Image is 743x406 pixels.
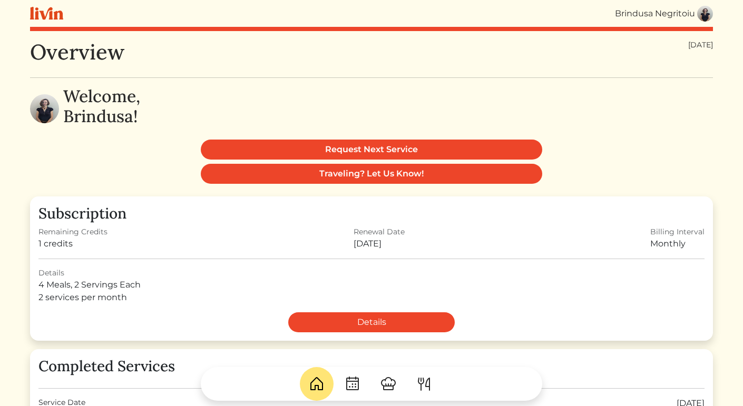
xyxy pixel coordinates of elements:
div: Renewal Date [354,226,405,237]
img: ForkKnife-55491504ffdb50bab0c1e09e7649658475375261d09fd45db06cec23bce548bf.svg [416,375,433,392]
div: 4 Meals, 2 Servings Each [38,279,705,291]
div: Remaining Credits [38,226,107,237]
div: [DATE] [354,237,405,250]
a: Details [288,312,455,332]
img: livin-logo-a0d97d1a881af30f6274990eb6222085a2533c92bbd1e4f22c21b4f0d0e3210c.svg [30,7,63,20]
div: Details [38,268,705,279]
img: House-9bf13187bcbb5817f509fe5e7408150f90897510c4275e13d0d5fca38e0b5951.svg [308,375,325,392]
div: Billing Interval [650,226,705,237]
h3: Subscription [38,205,705,223]
img: CalendarDots-5bcf9d9080389f2a281d69619e1c85352834be518fbc73d9501aef674afc0d57.svg [344,375,361,392]
h1: Overview [30,39,124,65]
h2: Welcome, Brindusa! [63,86,140,127]
div: Brindusa Negritoiu [615,7,695,20]
img: ChefHat-a374fb509e4f37eb0702ca99f5f64f3b6956810f32a249b33092029f8484b388.svg [380,375,397,392]
div: 2 services per month [38,291,705,304]
h3: Completed Services [38,358,705,375]
img: c15db4d125c5077944d978e01c107d59 [30,94,59,123]
div: [DATE] [688,39,713,51]
img: c15db4d125c5077944d978e01c107d59 [697,6,713,22]
div: 1 credits [38,237,107,250]
a: Traveling? Let Us Know! [201,164,542,184]
div: Monthly [650,237,705,250]
a: Request Next Service [201,140,542,160]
